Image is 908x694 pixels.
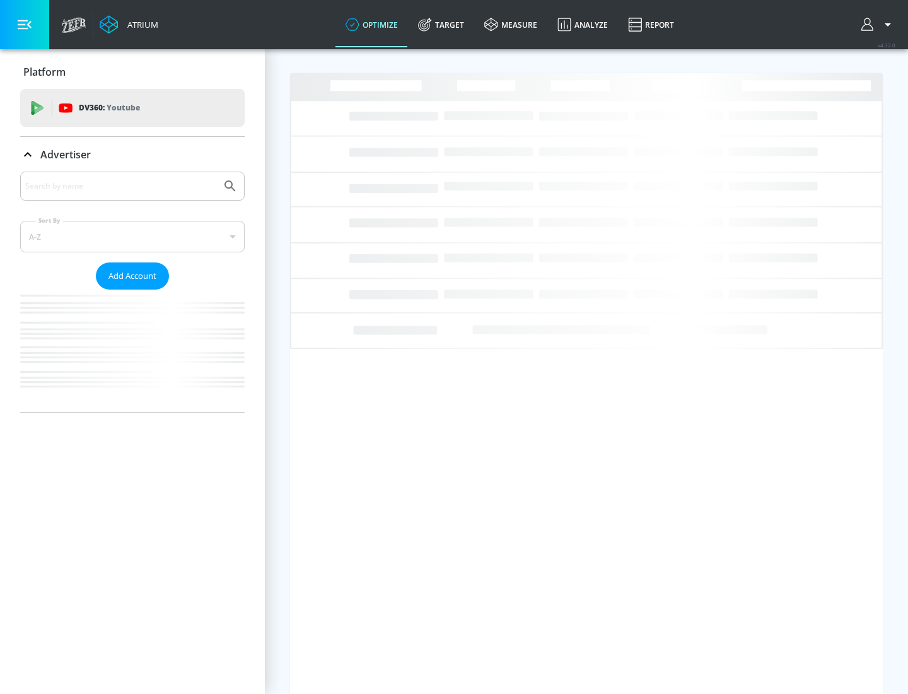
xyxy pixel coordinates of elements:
div: DV360: Youtube [20,89,245,127]
span: v 4.32.0 [878,42,895,49]
div: A-Z [20,221,245,252]
div: Advertiser [20,172,245,412]
a: optimize [335,2,408,47]
a: Atrium [100,15,158,34]
div: Atrium [122,19,158,30]
span: Add Account [108,269,156,283]
p: DV360: [79,101,140,115]
p: Advertiser [40,148,91,162]
a: Report [618,2,684,47]
div: Platform [20,54,245,90]
nav: list of Advertiser [20,290,245,412]
a: Target [408,2,474,47]
p: Platform [23,65,66,79]
div: Advertiser [20,137,245,172]
a: Analyze [547,2,618,47]
input: Search by name [25,178,216,194]
button: Add Account [96,262,169,290]
p: Youtube [107,101,140,114]
label: Sort By [36,216,63,225]
a: measure [474,2,547,47]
